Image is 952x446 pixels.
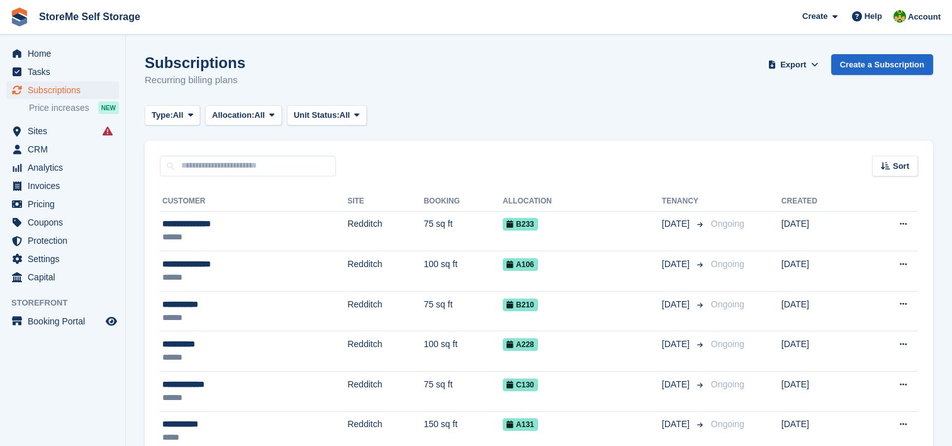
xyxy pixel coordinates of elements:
span: B233 [503,218,538,231]
span: Allocation: [212,109,254,122]
th: Booking [423,192,503,212]
button: Type: All [145,105,200,126]
a: Price increases NEW [29,101,119,115]
span: B210 [503,299,538,311]
div: NEW [98,101,119,114]
td: Redditch [347,251,423,292]
a: menu [6,177,119,195]
a: menu [6,45,119,62]
span: Type: [152,109,173,122]
span: All [340,109,350,122]
td: 75 sq ft [423,291,503,331]
a: menu [6,312,119,330]
span: Create [802,10,827,23]
span: A228 [503,338,538,351]
span: Ongoing [711,339,744,349]
span: All [173,109,184,122]
span: Ongoing [711,219,744,229]
span: Account [908,11,941,23]
th: Tenancy [662,192,706,212]
span: Subscriptions [28,81,103,99]
span: [DATE] [662,418,692,431]
span: C130 [503,379,538,391]
span: Analytics [28,159,103,176]
td: [DATE] [781,251,860,292]
span: Coupons [28,214,103,231]
th: Created [781,192,860,212]
a: menu [6,232,119,249]
span: Ongoing [711,259,744,269]
span: Ongoing [711,299,744,309]
td: Redditch [347,211,423,251]
th: Customer [160,192,347,212]
button: Export [766,54,821,75]
img: StorMe [893,10,906,23]
a: menu [6,268,119,286]
th: Allocation [503,192,662,212]
a: menu [6,250,119,268]
td: 75 sq ft [423,372,503,412]
h1: Subscriptions [145,54,245,71]
span: [DATE] [662,378,692,391]
img: stora-icon-8386f47178a22dfd0bd8f6a31ec36ba5ce8667c1dd55bd0f319d3a0aa187defe.svg [10,8,29,26]
a: Create a Subscription [831,54,933,75]
th: Site [347,192,423,212]
a: StoreMe Self Storage [34,6,145,27]
span: [DATE] [662,338,692,351]
span: Storefront [11,297,125,309]
span: A131 [503,418,538,431]
a: Preview store [104,314,119,329]
span: CRM [28,140,103,158]
td: 100 sq ft [423,331,503,372]
td: Redditch [347,372,423,412]
i: Smart entry sync failures have occurred [103,126,113,136]
span: Sites [28,122,103,140]
span: Invoices [28,177,103,195]
span: Ongoing [711,419,744,429]
a: menu [6,122,119,140]
a: menu [6,140,119,158]
a: menu [6,81,119,99]
span: [DATE] [662,217,692,231]
td: [DATE] [781,331,860,372]
td: [DATE] [781,372,860,412]
a: menu [6,214,119,231]
span: [DATE] [662,298,692,311]
span: Booking Portal [28,312,103,330]
span: Capital [28,268,103,286]
span: Home [28,45,103,62]
span: Ongoing [711,379,744,389]
a: menu [6,159,119,176]
td: Redditch [347,331,423,372]
button: Allocation: All [205,105,282,126]
span: Settings [28,250,103,268]
span: [DATE] [662,258,692,271]
p: Recurring billing plans [145,73,245,88]
span: All [254,109,265,122]
span: Help [865,10,882,23]
a: menu [6,63,119,81]
span: Export [780,59,806,71]
span: Tasks [28,63,103,81]
button: Unit Status: All [287,105,367,126]
span: Price increases [29,102,89,114]
span: Sort [893,160,909,173]
span: Pricing [28,195,103,213]
td: [DATE] [781,211,860,251]
td: [DATE] [781,291,860,331]
td: 100 sq ft [423,251,503,292]
span: Protection [28,232,103,249]
td: 75 sq ft [423,211,503,251]
a: menu [6,195,119,213]
span: A106 [503,258,538,271]
span: Unit Status: [294,109,340,122]
td: Redditch [347,291,423,331]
